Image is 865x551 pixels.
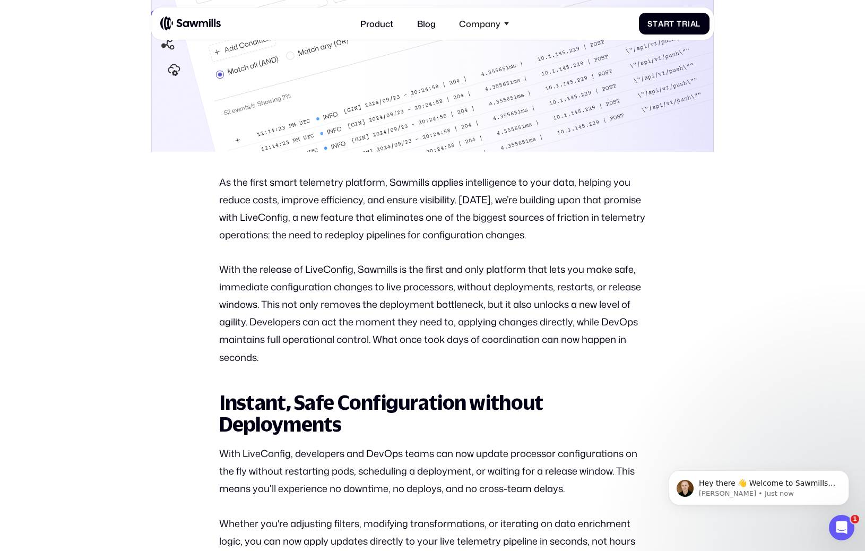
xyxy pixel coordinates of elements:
[410,12,442,35] a: Blog
[669,19,674,28] span: t
[658,19,664,28] span: a
[647,19,653,28] span: S
[219,445,646,497] p: With LiveConfig, developers and DevOps teams can now update processor configurations on the fly w...
[459,19,500,29] div: Company
[851,515,859,523] span: 1
[677,19,682,28] span: T
[653,448,865,522] iframe: Intercom notifications message
[653,19,658,28] span: t
[219,261,646,366] p: With the release of LiveConfig, Sawmills is the first and only platform that lets you make safe, ...
[688,19,690,28] span: i
[690,19,696,28] span: a
[829,515,854,540] iframe: Intercom live chat
[682,19,688,28] span: r
[639,13,710,35] a: StartTrial
[219,174,646,244] p: As the first smart telemetry platform, Sawmills applies intelligence to your data, helping you re...
[453,12,515,35] div: Company
[219,391,543,436] strong: Instant, Safe Configuration without Deployments
[664,19,670,28] span: r
[354,12,400,35] a: Product
[696,19,700,28] span: l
